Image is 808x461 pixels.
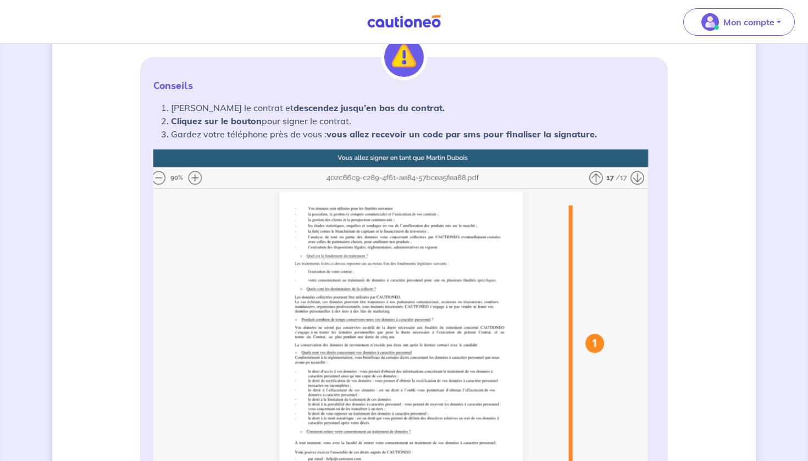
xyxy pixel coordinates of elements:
img: illu_account_valid_menu.svg [701,13,719,31]
strong: Cliquez sur le bouton [171,115,262,126]
li: Gardez votre téléphone près de vous : [171,127,655,141]
img: Cautioneo [363,15,445,29]
p: Mon compte [723,15,774,29]
img: illu_alert.svg [384,37,424,77]
strong: vous allez recevoir un code par sms pour finaliser la signature. [326,129,597,140]
li: [PERSON_NAME] le contrat et [171,101,655,114]
strong: descendez jusqu’en bas du contrat. [294,102,445,113]
button: illu_account_valid_menu.svgMon compte [683,8,795,36]
p: Conseils [153,79,655,92]
li: pour signer le contrat. [171,114,655,127]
